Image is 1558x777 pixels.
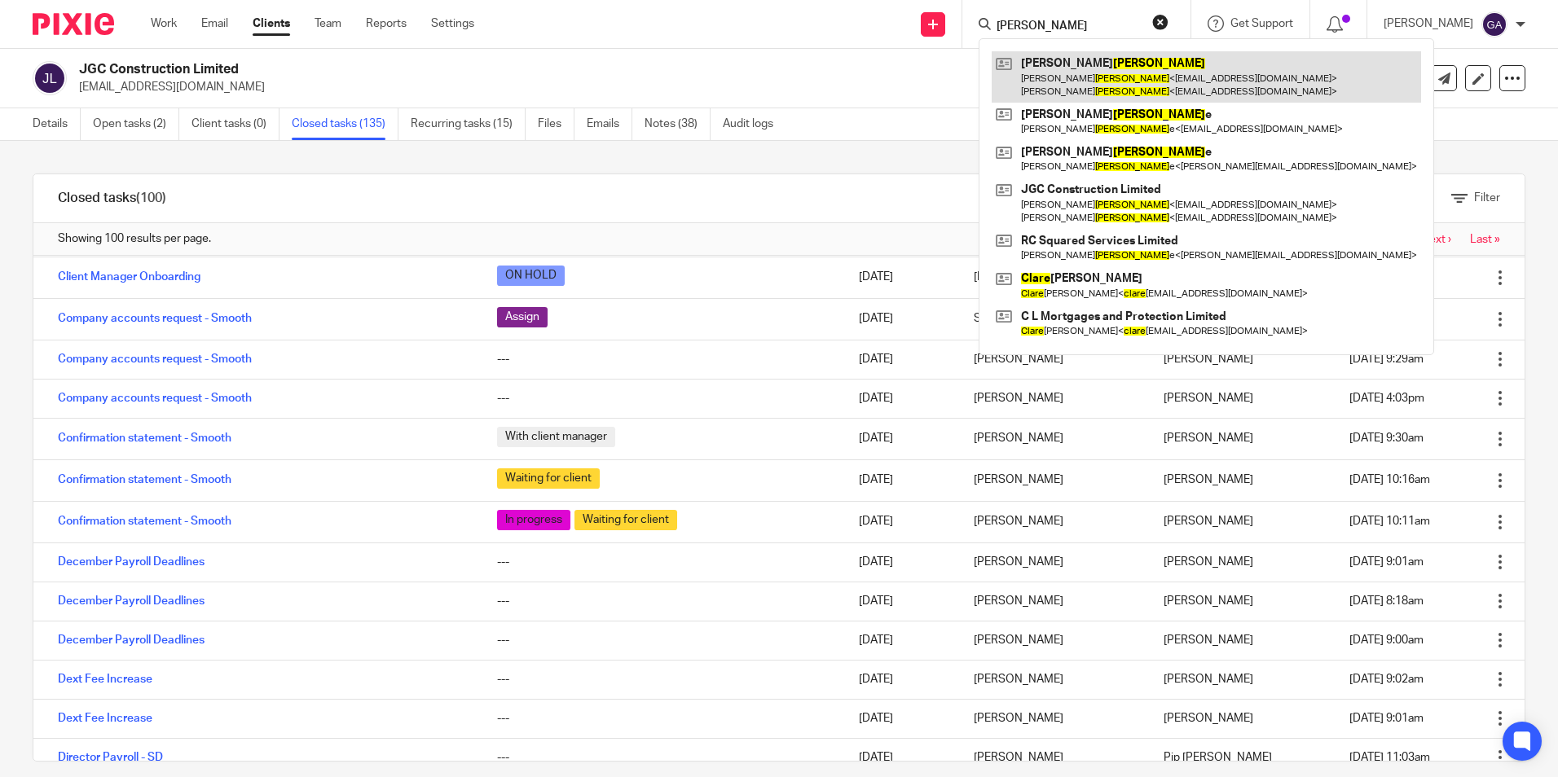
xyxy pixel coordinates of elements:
[843,582,957,621] td: [DATE]
[79,79,1304,95] p: [EMAIL_ADDRESS][DOMAIN_NAME]
[58,271,200,283] a: Client Manager Onboarding
[1230,18,1293,29] span: Get Support
[497,749,826,766] div: ---
[843,418,957,459] td: [DATE]
[33,108,81,140] a: Details
[497,593,826,609] div: ---
[497,390,826,406] div: ---
[497,427,615,447] span: With client manager
[1164,713,1253,724] span: [PERSON_NAME]
[79,61,1058,78] h2: JGC Construction Limited
[843,379,957,418] td: [DATE]
[58,556,205,568] a: December Payroll Deadlines
[1164,752,1272,763] span: Pip [PERSON_NAME]
[957,738,1146,777] td: [PERSON_NAME]
[497,510,570,530] span: In progress
[957,459,1146,501] td: [PERSON_NAME]
[497,710,826,727] div: ---
[1384,15,1473,32] p: [PERSON_NAME]
[431,15,474,32] a: Settings
[58,474,231,485] a: Confirmation statement - Smooth
[1349,634,1424,646] span: [DATE] 9:00am
[574,510,677,530] span: Waiting for client
[1349,516,1430,527] span: [DATE] 10:11am
[1379,233,1500,246] nav: pager
[957,542,1146,582] td: [PERSON_NAME]
[957,418,1146,459] td: [PERSON_NAME]
[1349,752,1430,763] span: [DATE] 11:03am
[843,298,957,340] td: [DATE]
[843,542,957,582] td: [DATE]
[1349,474,1430,485] span: [DATE] 10:16am
[497,554,826,570] div: ---
[843,660,957,699] td: [DATE]
[33,13,114,35] img: Pixie
[315,15,341,32] a: Team
[1474,192,1500,204] span: Filter
[58,595,205,607] a: December Payroll Deadlines
[58,230,211,247] span: Showing 100 results per page.
[1164,432,1253,444] span: [PERSON_NAME]
[1164,474,1253,485] span: [PERSON_NAME]
[58,432,231,444] a: Confirmation statement - Smooth
[497,266,565,286] span: ON HOLD
[58,313,252,324] a: Company accounts request - Smooth
[1349,556,1424,568] span: [DATE] 9:01am
[587,108,632,140] a: Emails
[366,15,407,32] a: Reports
[497,351,826,367] div: ---
[93,108,179,140] a: Open tasks (2)
[957,298,1146,340] td: SD Accounts chasers
[1164,393,1253,404] span: [PERSON_NAME]
[58,634,205,646] a: December Payroll Deadlines
[843,257,957,298] td: [DATE]
[1349,353,1424,365] span: [DATE] 9:29am
[957,660,1146,699] td: [PERSON_NAME]
[1152,14,1168,30] button: Clear
[497,671,826,687] div: ---
[723,108,786,140] a: Audit logs
[58,190,166,207] h1: Closed tasks
[957,699,1146,738] td: [PERSON_NAME]
[58,752,163,763] a: Director Payroll - SD
[1481,11,1507,37] img: svg%3E
[497,307,548,327] span: Assign
[1349,674,1424,685] span: [DATE] 9:02am
[645,108,711,140] a: Notes (38)
[1349,393,1424,404] span: [DATE] 4:03pm
[191,108,279,140] a: Client tasks (0)
[136,191,166,204] span: (100)
[843,621,957,660] td: [DATE]
[1164,674,1253,685] span: [PERSON_NAME]
[33,61,67,95] img: svg%3E
[497,632,826,648] div: ---
[1349,595,1424,607] span: [DATE] 8:18am
[411,108,526,140] a: Recurring tasks (15)
[843,340,957,379] td: [DATE]
[58,713,152,724] a: Dext Fee Increase
[843,738,957,777] td: [DATE]
[1349,713,1424,724] span: [DATE] 9:01am
[292,108,398,140] a: Closed tasks (135)
[957,379,1146,418] td: [PERSON_NAME]
[1164,556,1253,568] span: [PERSON_NAME]
[58,393,252,404] a: Company accounts request - Smooth
[497,468,600,489] span: Waiting for client
[58,516,231,527] a: Confirmation statement - Smooth
[843,459,957,501] td: [DATE]
[1421,234,1451,245] a: Next ›
[957,340,1146,379] td: [PERSON_NAME]
[253,15,290,32] a: Clients
[843,501,957,542] td: [DATE]
[1164,595,1253,607] span: [PERSON_NAME]
[957,257,1146,298] td: [PERSON_NAME]
[151,15,177,32] a: Work
[843,699,957,738] td: [DATE]
[1164,634,1253,646] span: [PERSON_NAME]
[1349,432,1424,444] span: [DATE] 9:30am
[995,20,1142,34] input: Search
[957,501,1146,542] td: [PERSON_NAME]
[1164,353,1253,365] span: [PERSON_NAME]
[201,15,228,32] a: Email
[957,621,1146,660] td: [PERSON_NAME]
